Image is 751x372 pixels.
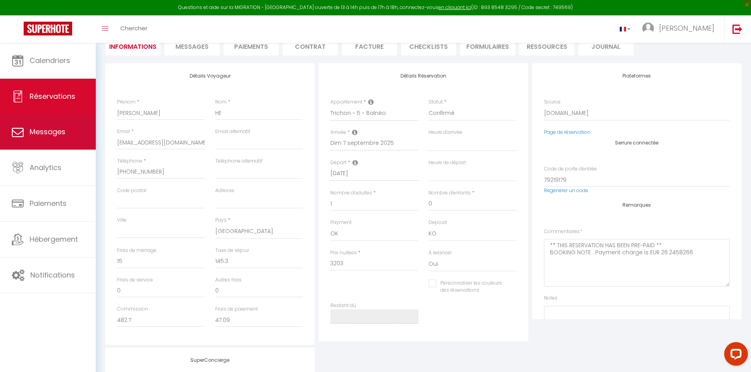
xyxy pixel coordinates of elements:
[732,24,742,34] img: logout
[429,98,443,106] label: Statut
[330,98,362,106] label: Appartement
[438,4,471,11] a: en cliquant ici
[429,219,447,226] label: Deposit
[30,234,78,244] span: Hébergement
[215,276,242,284] label: Autres frais
[578,36,634,56] li: Journal
[429,159,466,167] label: Heure de départ
[117,357,303,363] h4: SuperConcierge
[117,276,153,284] label: Frais de service
[544,98,561,106] label: Source
[30,163,61,172] span: Analytics
[460,36,515,56] li: FORMULAIRES
[330,73,516,79] h4: Détails Réservation
[544,202,730,208] h4: Remarques
[30,198,67,208] span: Paiements
[215,128,250,135] label: Email alternatif
[429,189,471,197] label: Nombre d'enfants
[30,127,65,137] span: Messages
[215,217,227,224] label: Pays
[544,129,591,135] a: Page de réservation
[429,129,462,136] label: Heure d'arrivée
[215,157,263,165] label: Téléphone alternatif
[330,249,357,257] label: Prix nuitées
[30,91,75,101] span: Réservations
[659,23,714,33] span: [PERSON_NAME]
[114,15,153,43] a: Chercher
[519,36,574,56] li: Ressources
[330,219,352,226] label: Payment
[117,247,157,254] label: Frais de ménage
[24,22,72,35] img: Super Booking
[342,36,397,56] li: Facture
[120,24,147,32] span: Chercher
[175,42,209,51] span: Messages
[718,339,751,372] iframe: LiveChat chat widget
[117,305,148,313] label: Commission
[544,73,730,79] h4: Plateformes
[105,36,160,56] li: Informations
[330,302,356,309] label: Restant dû
[642,22,654,34] img: ...
[224,36,279,56] li: Paiements
[215,98,227,106] label: Nom
[330,159,347,167] label: Départ
[330,129,346,136] label: Arrivée
[401,36,456,56] li: CHECKLISTS
[544,165,597,173] label: Code de porte d'entrée
[117,98,136,106] label: Prénom
[544,187,588,194] a: Regénérer un code
[544,228,582,235] label: Commentaires
[544,140,730,146] h4: Serrure connectée
[30,56,70,65] span: Calendriers
[215,305,258,313] label: Frais de paiement
[117,73,303,79] h4: Détails Voyageur
[215,187,234,194] label: Adresse
[544,294,557,302] label: Notes
[283,36,338,56] li: Contrat
[215,247,249,254] label: Taxe de séjour
[636,15,724,43] a: ... [PERSON_NAME]
[117,128,130,135] label: Email
[429,249,452,257] label: A relancer
[30,270,75,280] span: Notifications
[117,157,142,165] label: Téléphone
[117,187,146,194] label: Code postal
[117,217,127,224] label: Ville
[330,189,372,197] label: Nombre d'adultes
